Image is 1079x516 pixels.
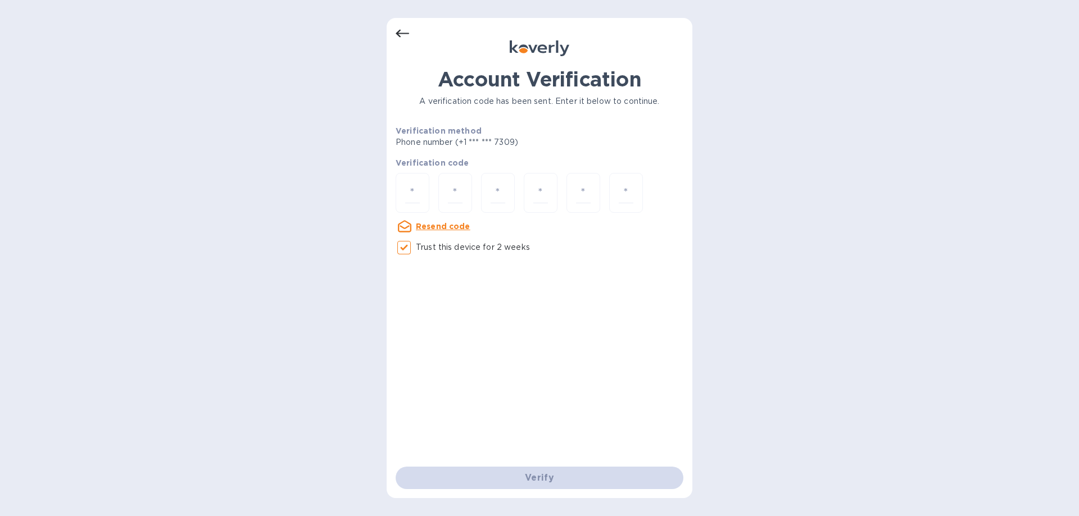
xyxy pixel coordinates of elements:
p: Verification code [396,157,683,168]
p: A verification code has been sent. Enter it below to continue. [396,95,683,107]
h1: Account Verification [396,67,683,91]
p: Phone number (+1 *** *** 7309) [396,136,604,148]
u: Resend code [416,222,470,231]
p: Trust this device for 2 weeks [416,241,530,253]
b: Verification method [396,126,482,135]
